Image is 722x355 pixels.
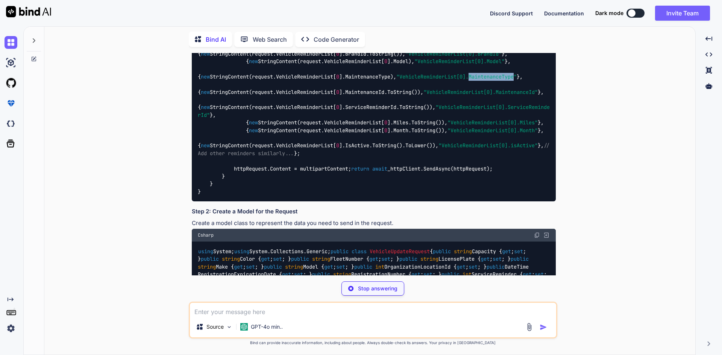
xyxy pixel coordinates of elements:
[370,248,430,255] span: VehicleUpdateRequest
[5,36,17,49] img: chat
[354,263,372,270] span: public
[384,119,387,126] span: 0
[198,248,550,340] code: System; System.Collections.Generic; { Capacity { ; ; } Color { ; ; } FleetNumber { ; ; } LicenseP...
[192,207,556,216] h3: Step 2: Create a Model for the Request
[384,58,387,65] span: 0
[253,35,287,44] p: Web Search
[534,232,540,238] img: copy
[372,165,387,172] span: await
[544,10,584,17] span: Documentation
[198,263,216,270] span: string
[336,50,339,57] span: 0
[535,271,544,278] span: set
[490,10,533,17] span: Discord Support
[381,256,390,263] span: set
[502,248,511,255] span: get
[198,248,213,255] span: using
[493,256,502,263] span: set
[314,35,359,44] p: Code Generator
[6,6,51,17] img: Bind AI
[5,56,17,69] img: ai-studio
[312,256,330,263] span: string
[351,165,369,172] span: return
[249,127,258,134] span: new
[201,256,219,263] span: public
[234,263,243,270] span: get
[352,248,367,255] span: class
[192,219,556,228] p: Create a model class to represent the data you need to send in the request.
[511,256,529,263] span: public
[201,73,210,80] span: new
[331,248,349,255] span: public
[336,142,339,149] span: 0
[523,271,532,278] span: get
[481,256,490,263] span: get
[206,323,224,331] p: Source
[384,127,387,134] span: 0
[358,285,397,292] p: Stop answering
[249,119,258,126] span: new
[206,35,226,44] p: Bind AI
[273,256,282,263] span: set
[655,6,710,21] button: Invite Team
[411,271,420,278] span: get
[405,50,502,57] span: "VehicleReminderList[0].BrandId"
[5,77,17,89] img: githubLight
[414,58,505,65] span: "VehicleReminderList[0].Model"
[246,263,255,270] span: set
[441,271,460,278] span: public
[490,9,533,17] button: Discord Support
[324,263,333,270] span: get
[251,323,283,331] p: GPT-4o min..
[226,324,232,330] img: Pick Models
[463,271,472,278] span: int
[201,142,210,149] span: new
[544,9,584,17] button: Documentation
[487,263,505,270] span: public
[423,271,432,278] span: set
[336,73,339,80] span: 0
[336,104,339,111] span: 0
[525,323,534,331] img: attachment
[447,127,538,134] span: "VehicleReminderList[0].Month"
[201,89,210,95] span: new
[369,256,378,263] span: get
[420,256,438,263] span: string
[454,248,472,255] span: string
[595,9,623,17] span: Dark mode
[396,73,517,80] span: "VehicleReminderList[0].MaintenanceType"
[469,263,478,270] span: set
[201,50,210,57] span: new
[198,232,214,238] span: Csharp
[457,263,466,270] span: get
[423,89,538,95] span: "VehicleReminderList[0].MaintenanceId"
[294,271,303,278] span: set
[5,117,17,130] img: darkCloudIdeIcon
[438,142,538,149] span: "VehicleReminderList[0].isActive"
[312,271,330,278] span: public
[249,58,258,65] span: new
[285,263,303,270] span: string
[291,256,309,263] span: public
[5,322,17,335] img: settings
[282,271,291,278] span: get
[540,323,547,331] img: icon
[336,263,345,270] span: set
[234,248,249,255] span: using
[222,256,240,263] span: string
[264,263,282,270] span: public
[333,271,351,278] span: string
[240,323,248,331] img: GPT-4o mini
[5,97,17,110] img: premium
[261,256,270,263] span: get
[447,119,538,126] span: "VehicleReminderList[0].Miles"
[201,104,210,111] span: new
[433,248,451,255] span: public
[514,248,523,255] span: set
[543,232,550,239] img: Open in Browser
[375,263,384,270] span: int
[189,340,557,346] p: Bind can provide inaccurate information, including about people. Always double-check its answers....
[399,256,417,263] span: public
[336,89,339,95] span: 0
